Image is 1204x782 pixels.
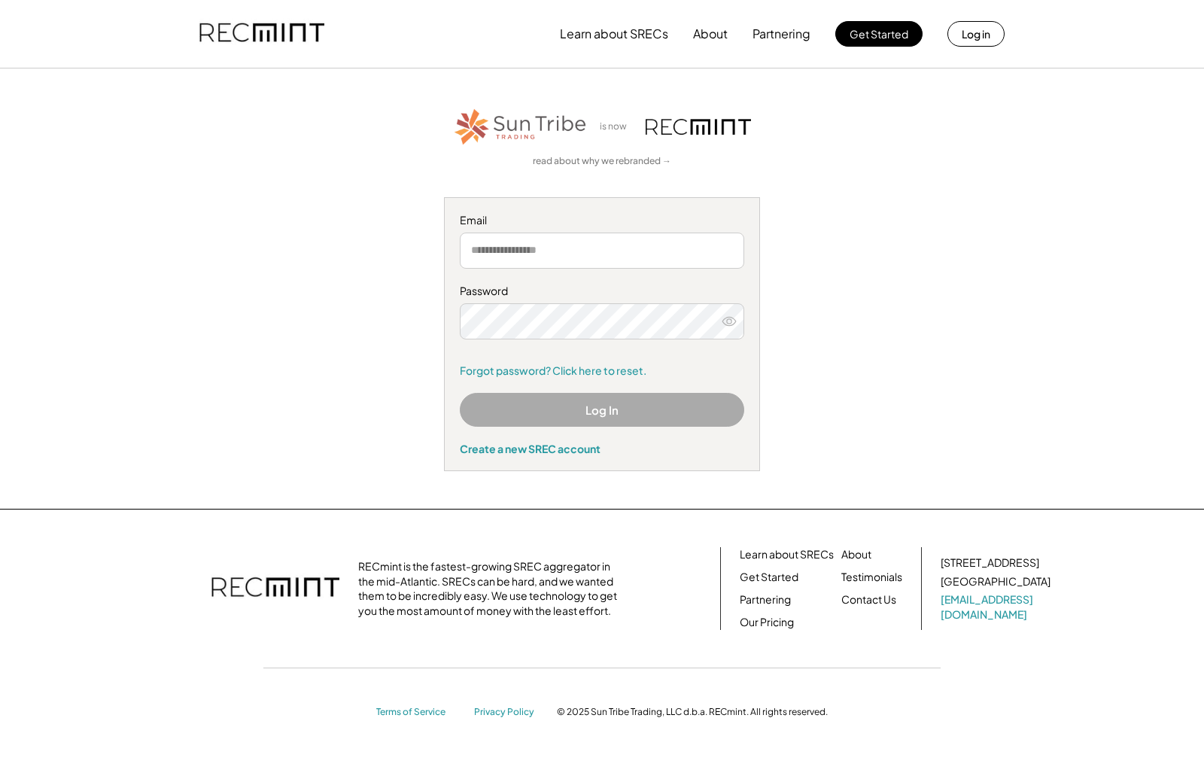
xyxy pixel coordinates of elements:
[941,555,1039,571] div: [STREET_ADDRESS]
[835,21,923,47] button: Get Started
[841,592,896,607] a: Contact Us
[211,562,339,615] img: recmint-logotype%403x.png
[841,547,871,562] a: About
[740,547,834,562] a: Learn about SRECs
[474,706,542,719] a: Privacy Policy
[596,120,638,133] div: is now
[740,615,794,630] a: Our Pricing
[646,119,751,135] img: recmint-logotype%403x.png
[752,19,810,49] button: Partnering
[947,21,1005,47] button: Log in
[358,559,625,618] div: RECmint is the fastest-growing SREC aggregator in the mid-Atlantic. SRECs can be hard, and we wan...
[941,592,1053,622] a: [EMAIL_ADDRESS][DOMAIN_NAME]
[460,442,744,455] div: Create a new SREC account
[740,592,791,607] a: Partnering
[460,284,744,299] div: Password
[560,19,668,49] button: Learn about SRECs
[841,570,902,585] a: Testimonials
[460,364,744,379] a: Forgot password? Click here to reset.
[460,213,744,228] div: Email
[941,574,1050,589] div: [GEOGRAPHIC_DATA]
[693,19,728,49] button: About
[376,706,459,719] a: Terms of Service
[557,706,828,718] div: © 2025 Sun Tribe Trading, LLC d.b.a. RECmint. All rights reserved.
[740,570,798,585] a: Get Started
[460,393,744,427] button: Log In
[533,155,671,168] a: read about why we rebranded →
[199,8,324,59] img: recmint-logotype%403x.png
[453,106,588,148] img: STT_Horizontal_Logo%2B-%2BColor.png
